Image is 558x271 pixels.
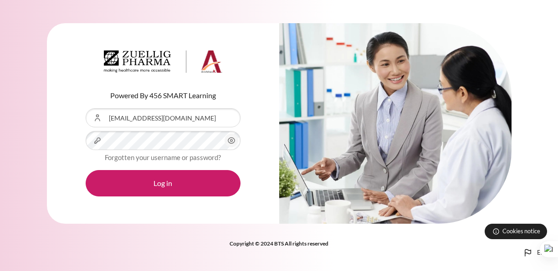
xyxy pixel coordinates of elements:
a: Forgotten your username or password? [105,153,221,161]
a: Architeck [104,50,222,77]
button: Cookies notice [485,224,547,239]
button: Languages [519,244,549,262]
span: en [537,248,545,257]
input: Username or Email Address [86,108,241,127]
p: Powered By 456 SMART Learning [86,90,241,101]
span: Cookies notice [502,227,540,236]
strong: Copyright © 2024 BTS All rights reserved [230,240,328,247]
button: Log in [86,170,241,196]
img: Architeck [104,50,222,73]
